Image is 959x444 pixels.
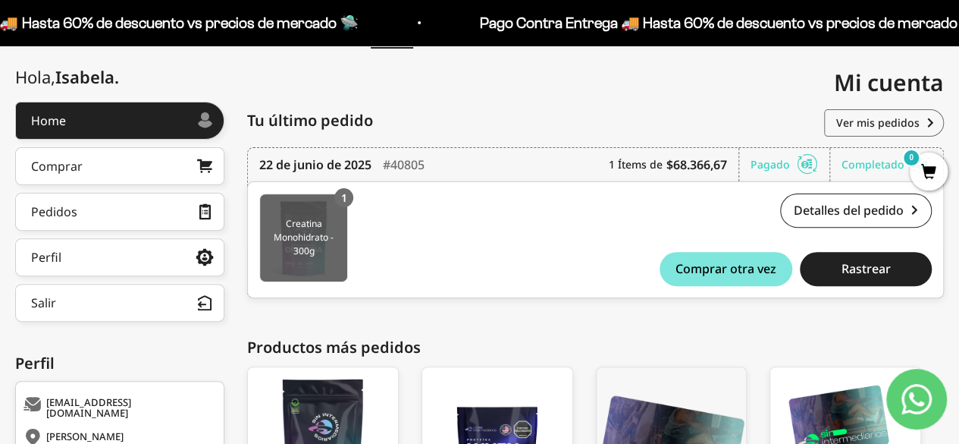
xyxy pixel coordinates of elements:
[660,252,791,286] button: Comprar otra vez
[31,251,61,263] div: Perfil
[666,156,727,174] b: $68.366,67
[834,67,944,98] span: Mi cuenta
[902,149,920,167] mark: 0
[259,194,348,282] a: Creatina Monohidrato - 300g
[334,188,353,207] div: 1
[260,194,347,282] img: Translation missing: es.Creatina Monohidrato - 300g
[15,147,224,185] a: Comprar
[15,352,224,375] div: Perfil
[247,109,373,132] span: Tu último pedido
[247,336,944,359] div: Productos más pedidos
[259,156,371,174] time: 22 de junio de 2025
[15,102,224,140] a: Home
[114,65,119,88] span: .
[383,148,425,181] div: #40805
[841,263,890,275] span: Rastrear
[609,148,739,181] div: 1 Ítems de
[31,115,66,127] div: Home
[31,206,77,218] div: Pedidos
[675,263,776,275] span: Comprar otra vez
[15,68,119,87] div: Hola,
[841,148,932,181] div: Completado
[31,297,56,309] div: Salir
[910,165,948,181] a: 0
[24,397,212,418] div: [EMAIL_ADDRESS][DOMAIN_NAME]
[824,109,944,137] a: Ver mis pedidos
[751,148,830,181] div: Pagado
[31,160,83,172] div: Comprar
[15,238,224,276] a: Perfil
[15,193,224,231] a: Pedidos
[780,194,932,228] a: Detalles del pedido
[800,252,932,286] button: Rastrear
[15,284,224,322] button: Salir
[55,65,119,88] span: Isabela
